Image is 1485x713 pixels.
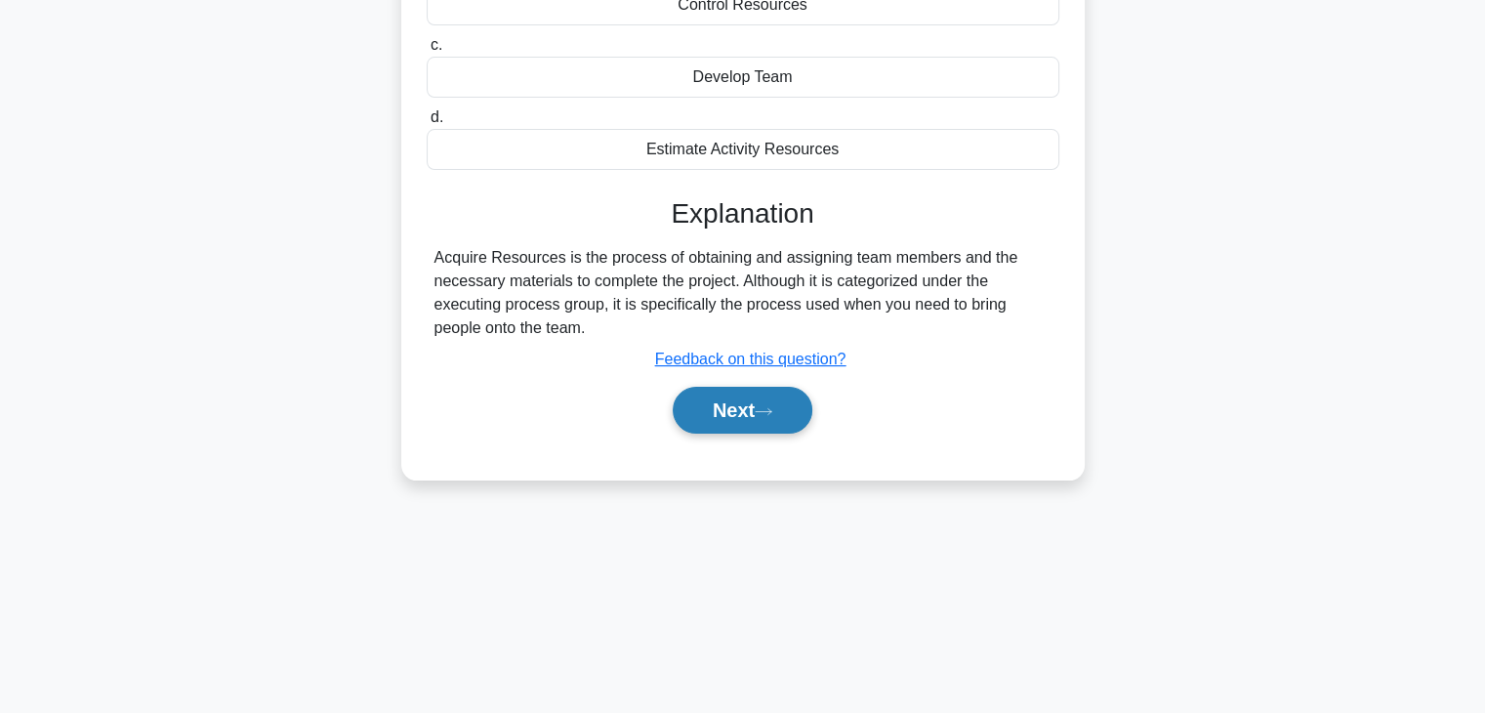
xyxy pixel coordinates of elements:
div: Acquire Resources is the process of obtaining and assigning team members and the necessary materi... [434,246,1052,340]
div: Estimate Activity Resources [427,129,1059,170]
h3: Explanation [438,197,1048,231]
a: Feedback on this question? [655,351,846,367]
span: c. [431,36,442,53]
button: Next [673,387,812,434]
span: d. [431,108,443,125]
div: Develop Team [427,57,1059,98]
